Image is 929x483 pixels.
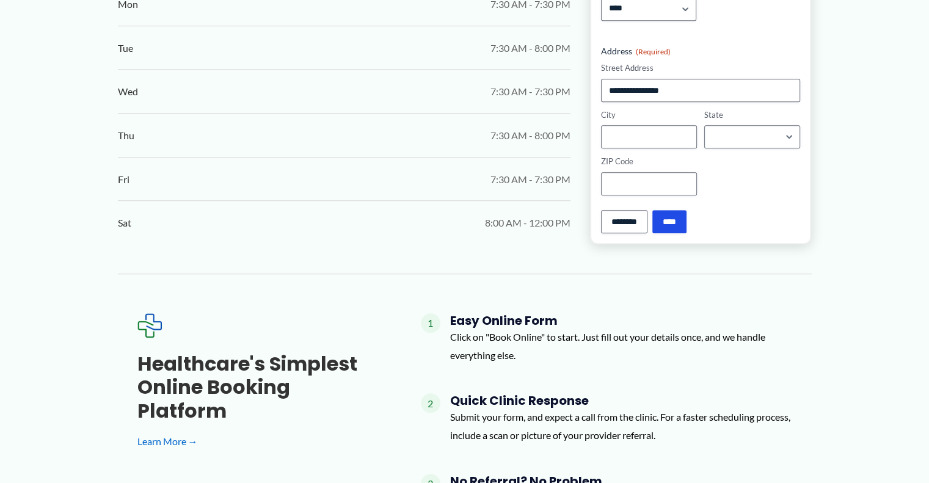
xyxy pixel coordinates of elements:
label: Street Address [601,62,801,74]
span: 7:30 AM - 8:00 PM [490,39,570,57]
p: Click on "Book Online" to start. Just fill out your details once, and we handle everything else. [450,328,792,364]
label: State [704,109,800,121]
span: 8:00 AM - 12:00 PM [485,214,570,232]
span: 7:30 AM - 8:00 PM [490,126,570,145]
span: Thu [118,126,134,145]
legend: Address [601,45,671,57]
h3: Healthcare's simplest online booking platform [137,352,382,423]
p: Submit your form, and expect a call from the clinic. For a faster scheduling process, include a s... [450,408,792,444]
span: 7:30 AM - 7:30 PM [490,82,570,101]
a: Learn More → [137,432,382,451]
span: Wed [118,82,138,101]
span: Fri [118,170,129,189]
label: City [601,109,697,121]
span: 7:30 AM - 7:30 PM [490,170,570,189]
span: 2 [421,393,440,413]
label: ZIP Code [601,156,697,167]
span: 1 [421,313,440,333]
span: Sat [118,214,131,232]
img: Expected Healthcare Logo [137,313,162,338]
span: (Required) [636,47,671,56]
h4: Quick Clinic Response [450,393,792,408]
h4: Easy Online Form [450,313,792,328]
span: Tue [118,39,133,57]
